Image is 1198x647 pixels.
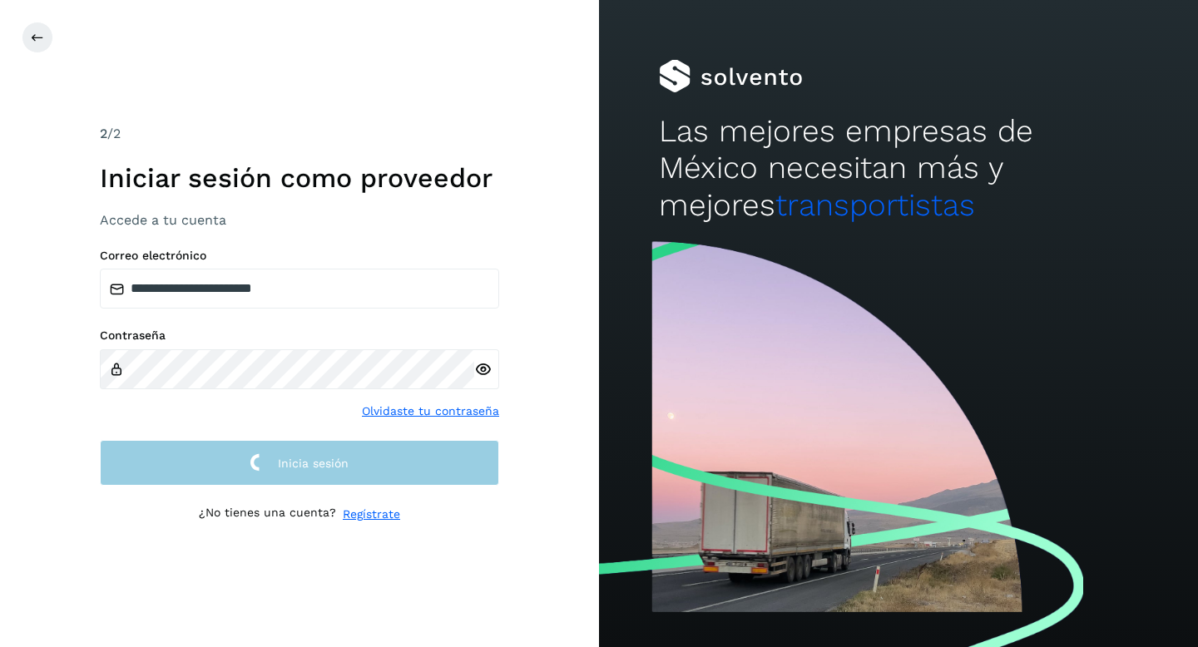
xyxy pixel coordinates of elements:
[100,212,499,228] h3: Accede a tu cuenta
[100,124,499,144] div: /2
[100,440,499,486] button: Inicia sesión
[362,403,499,420] a: Olvidaste tu contraseña
[775,187,975,223] span: transportistas
[100,328,499,343] label: Contraseña
[100,126,107,141] span: 2
[100,162,499,194] h1: Iniciar sesión como proveedor
[278,457,349,469] span: Inicia sesión
[343,506,400,523] a: Regístrate
[659,113,1138,224] h2: Las mejores empresas de México necesitan más y mejores
[199,506,336,523] p: ¿No tienes una cuenta?
[100,249,499,263] label: Correo electrónico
